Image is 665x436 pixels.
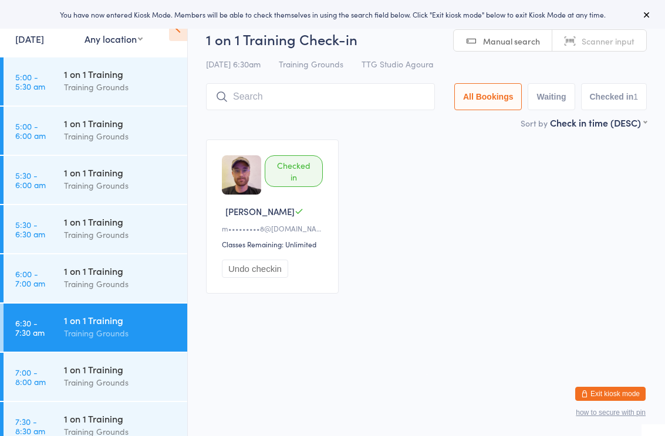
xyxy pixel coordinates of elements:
button: Waiting [528,83,575,110]
div: 1 on 1 Training [64,67,177,80]
div: 1 on 1 Training [64,264,177,277]
div: Training Grounds [64,130,177,143]
span: [DATE] 6:30am [206,58,261,70]
label: Sort by [521,117,548,129]
button: Checked in1 [581,83,647,110]
span: Scanner input [582,35,634,47]
a: 5:30 -6:00 am1 on 1 TrainingTraining Grounds [4,156,187,204]
a: 6:00 -7:00 am1 on 1 TrainingTraining Grounds [4,254,187,302]
h2: 1 on 1 Training Check-in [206,29,647,49]
img: image1720652513.png [222,155,261,195]
a: 7:00 -8:00 am1 on 1 TrainingTraining Grounds [4,353,187,401]
div: Training Grounds [64,80,177,94]
div: Check in time (DESC) [550,116,647,129]
div: 1 [633,92,638,101]
span: Training Grounds [279,58,343,70]
button: All Bookings [454,83,522,110]
time: 6:30 - 7:30 am [15,318,45,337]
time: 5:30 - 6:00 am [15,171,46,189]
div: 1 on 1 Training [64,314,177,326]
button: how to secure with pin [576,408,646,417]
button: Exit kiosk mode [575,387,646,401]
div: Any location [85,32,143,45]
div: 1 on 1 Training [64,117,177,130]
time: 7:00 - 8:00 am [15,367,46,386]
div: 1 on 1 Training [64,412,177,425]
time: 7:30 - 8:30 am [15,417,45,435]
button: Undo checkin [222,260,288,278]
a: 5:00 -5:30 am1 on 1 TrainingTraining Grounds [4,57,187,105]
div: Training Grounds [64,326,177,340]
time: 6:00 - 7:00 am [15,269,45,288]
div: You have now entered Kiosk Mode. Members will be able to check themselves in using the search fie... [19,9,646,19]
a: 5:00 -6:00 am1 on 1 TrainingTraining Grounds [4,107,187,155]
div: 1 on 1 Training [64,166,177,179]
div: Training Grounds [64,277,177,291]
span: TTG Studio Agoura [362,58,433,70]
div: Checked in [265,155,323,187]
div: Training Grounds [64,228,177,241]
time: 5:00 - 5:30 am [15,72,45,91]
time: 5:30 - 6:30 am [15,220,45,239]
div: Training Grounds [64,179,177,192]
div: 1 on 1 Training [64,363,177,376]
span: [PERSON_NAME] [225,205,295,217]
div: Training Grounds [64,376,177,389]
a: 5:30 -6:30 am1 on 1 TrainingTraining Grounds [4,205,187,253]
a: 6:30 -7:30 am1 on 1 TrainingTraining Grounds [4,304,187,352]
time: 5:00 - 6:00 am [15,121,46,140]
div: 1 on 1 Training [64,215,177,228]
div: Classes Remaining: Unlimited [222,239,326,249]
input: Search [206,83,435,110]
span: Manual search [483,35,540,47]
div: m•••••••••8@[DOMAIN_NAME] [222,223,326,233]
a: [DATE] [15,32,44,45]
